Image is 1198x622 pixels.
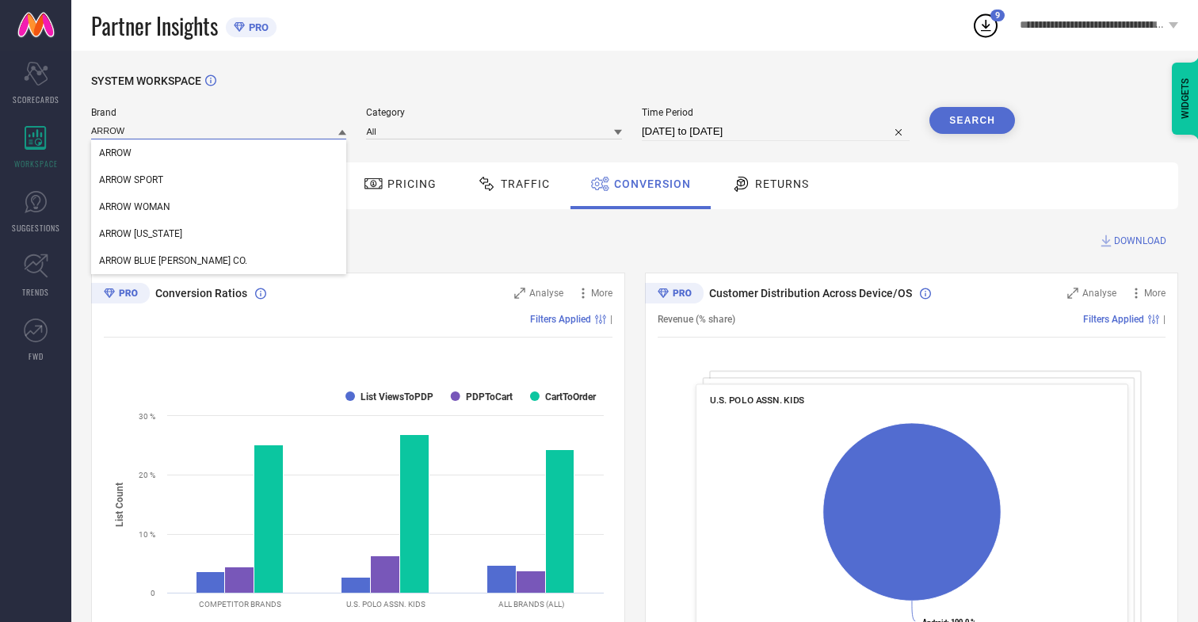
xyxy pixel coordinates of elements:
[99,228,182,239] span: ARROW [US_STATE]
[361,391,433,403] text: List ViewsToPDP
[151,589,155,597] text: 0
[199,600,281,609] text: COMPETITOR BRANDS
[91,139,346,166] div: ARROW
[14,158,58,170] span: WORKSPACE
[645,283,704,307] div: Premium
[514,288,525,299] svg: Zoom
[366,107,621,118] span: Category
[545,391,597,403] text: CartToOrder
[755,177,809,190] span: Returns
[99,174,163,185] span: ARROW SPORT
[971,11,1000,40] div: Open download list
[1083,314,1144,325] span: Filters Applied
[346,600,425,609] text: U.S. POLO ASSN. KIDS
[591,288,612,299] span: More
[13,93,59,105] span: SCORECARDS
[501,177,550,190] span: Traffic
[929,107,1015,134] button: Search
[12,222,60,234] span: SUGGESTIONS
[610,314,612,325] span: |
[1114,233,1166,249] span: DOWNLOAD
[91,74,201,87] span: SYSTEM WORKSPACE
[498,600,564,609] text: ALL BRANDS (ALL)
[529,288,563,299] span: Analyse
[91,220,346,247] div: ARROW NEW YORK
[91,107,346,118] span: Brand
[155,287,247,300] span: Conversion Ratios
[91,166,346,193] div: ARROW SPORT
[642,107,910,118] span: Time Period
[22,286,49,298] span: TRENDS
[1082,288,1116,299] span: Analyse
[466,391,513,403] text: PDPToCart
[1144,288,1166,299] span: More
[29,350,44,362] span: FWD
[387,177,437,190] span: Pricing
[91,283,150,307] div: Premium
[709,395,803,406] span: U.S. POLO ASSN. KIDS
[91,193,346,220] div: ARROW WOMAN
[995,10,1000,21] span: 9
[99,255,247,266] span: ARROW BLUE [PERSON_NAME] CO.
[114,482,125,526] tspan: List Count
[139,471,155,479] text: 20 %
[139,412,155,421] text: 30 %
[709,287,912,300] span: Customer Distribution Across Device/OS
[1163,314,1166,325] span: |
[99,201,170,212] span: ARROW WOMAN
[91,247,346,274] div: ARROW BLUE JEAN CO.
[99,147,132,158] span: ARROW
[91,10,218,42] span: Partner Insights
[1067,288,1078,299] svg: Zoom
[614,177,691,190] span: Conversion
[139,530,155,539] text: 10 %
[658,314,735,325] span: Revenue (% share)
[530,314,591,325] span: Filters Applied
[245,21,269,33] span: PRO
[642,122,910,141] input: Select time period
